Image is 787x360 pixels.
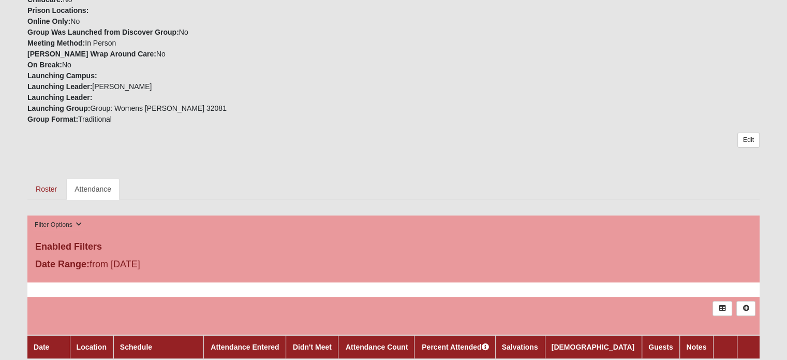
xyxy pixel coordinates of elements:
label: Date Range: [35,257,90,271]
strong: Group Format: [27,115,78,123]
th: Guests [642,335,680,359]
strong: Meeting Method: [27,39,85,47]
strong: Prison Locations: [27,6,88,15]
strong: Launching Campus: [27,71,97,80]
button: Filter Options [32,220,85,231]
strong: Online Only: [27,17,70,25]
a: Alt+N [736,301,755,316]
h4: Enabled Filters [35,241,752,253]
th: Salvations [495,335,545,359]
strong: [PERSON_NAME] Wrap Around Care: [27,50,156,58]
a: Edit [737,133,760,148]
strong: On Break: [27,61,62,69]
th: [DEMOGRAPHIC_DATA] [545,335,642,359]
strong: Launching Group: [27,104,90,112]
strong: Group Was Launched from Discover Group: [27,28,179,36]
a: Attendance [66,178,120,200]
a: Roster [27,178,65,200]
strong: Launching Leader: [27,93,92,102]
strong: Launching Leader: [27,82,92,91]
a: Export to Excel [712,301,732,316]
div: from [DATE] [27,257,272,274]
